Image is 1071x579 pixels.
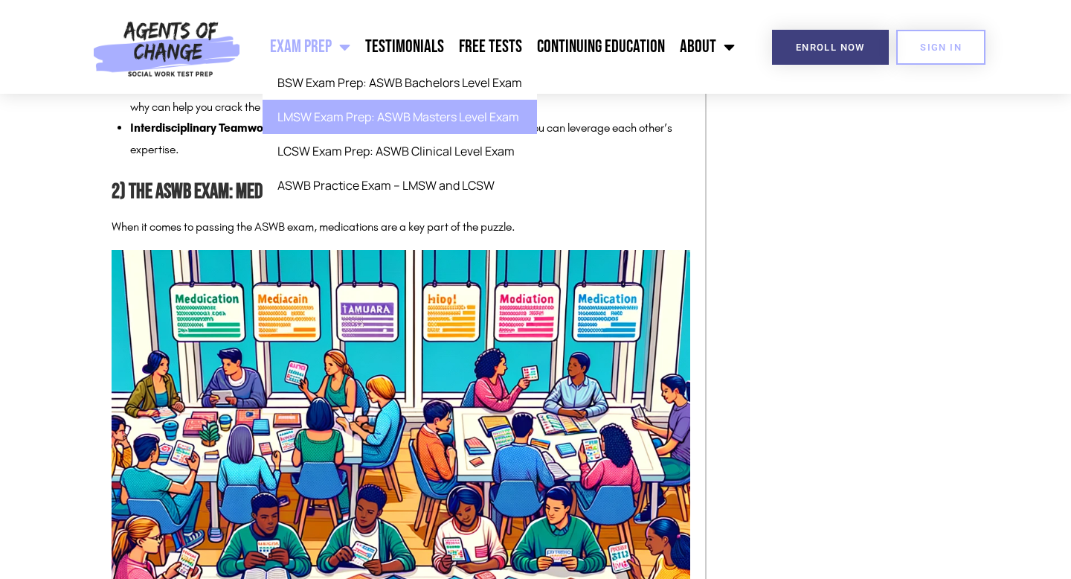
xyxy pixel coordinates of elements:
[130,75,690,118] li: Sometimes clients forget to take their meds or they may skip them on purpose. Knowing why can hel...
[263,100,537,134] a: LMSW Exam Prep: ASWB Masters Level Exam
[896,30,985,65] a: SIGN IN
[112,176,690,209] h2: 2) The ASWB Exam: Medications on Your Mind
[772,30,889,65] a: Enroll Now
[112,217,690,238] p: When it comes to passing the ASWB exam, medications are a key part of the puzzle.
[263,65,537,202] ul: Exam Prep
[248,28,743,65] nav: Menu
[796,42,865,52] span: Enroll Now
[358,28,451,65] a: Testimonials
[263,168,537,202] a: ASWB Practice Exam – LMSW and LCSW
[263,28,358,65] a: Exam Prep
[263,65,537,100] a: BSW Exam Prep: ASWB Bachelors Level Exam
[130,121,278,135] strong: Interdisciplinary Teamwork:
[451,28,530,65] a: Free Tests
[530,28,672,65] a: Continuing Education
[920,42,962,52] span: SIGN IN
[130,118,690,161] li: Collaborating with healthcare professionals means you can leverage each other’s expertise.
[263,134,537,168] a: LCSW Exam Prep: ASWB Clinical Level Exam
[672,28,742,65] a: About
